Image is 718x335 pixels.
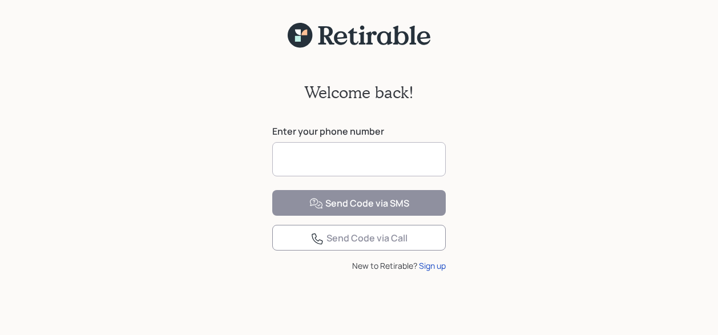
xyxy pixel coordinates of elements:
div: Send Code via Call [310,232,408,245]
h2: Welcome back! [304,83,414,102]
div: New to Retirable? [272,260,446,272]
div: Sign up [419,260,446,272]
div: Send Code via SMS [309,197,409,211]
label: Enter your phone number [272,125,446,138]
button: Send Code via Call [272,225,446,251]
button: Send Code via SMS [272,190,446,216]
